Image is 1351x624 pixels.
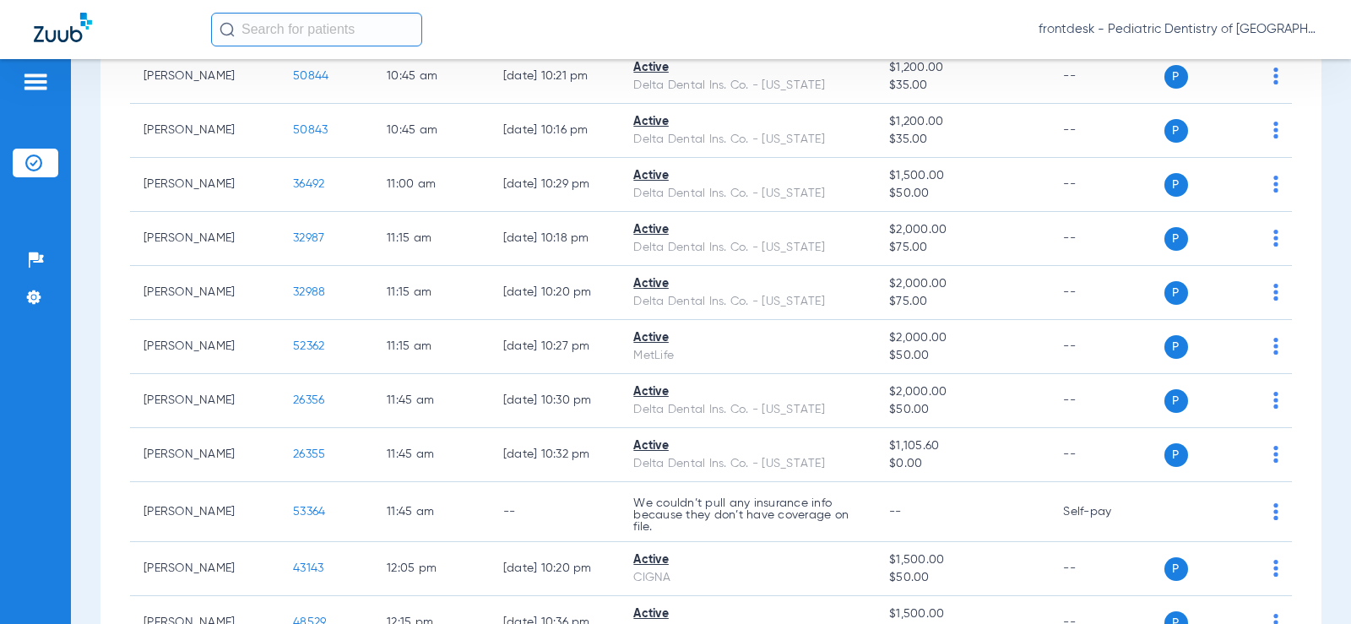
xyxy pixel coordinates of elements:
[1164,173,1188,197] span: P
[633,383,862,401] div: Active
[220,22,235,37] img: Search Icon
[1273,446,1278,463] img: group-dot-blue.svg
[889,569,1036,587] span: $50.00
[633,275,862,293] div: Active
[373,542,490,596] td: 12:05 PM
[633,77,862,95] div: Delta Dental Ins. Co. - [US_STATE]
[373,212,490,266] td: 11:15 AM
[1273,122,1278,138] img: group-dot-blue.svg
[1050,374,1164,428] td: --
[490,482,621,542] td: --
[889,437,1036,455] span: $1,105.60
[1050,320,1164,374] td: --
[633,185,862,203] div: Delta Dental Ins. Co. - [US_STATE]
[1050,50,1164,104] td: --
[130,212,279,266] td: [PERSON_NAME]
[1164,119,1188,143] span: P
[130,542,279,596] td: [PERSON_NAME]
[373,428,490,482] td: 11:45 AM
[490,104,621,158] td: [DATE] 10:16 PM
[889,221,1036,239] span: $2,000.00
[1273,338,1278,355] img: group-dot-blue.svg
[293,562,323,574] span: 43143
[1039,21,1317,38] span: frontdesk - Pediatric Dentistry of [GEOGRAPHIC_DATA][US_STATE] ([GEOGRAPHIC_DATA])
[889,113,1036,131] span: $1,200.00
[373,266,490,320] td: 11:15 AM
[130,482,279,542] td: [PERSON_NAME]
[633,131,862,149] div: Delta Dental Ins. Co. - [US_STATE]
[633,605,862,623] div: Active
[889,167,1036,185] span: $1,500.00
[889,239,1036,257] span: $75.00
[293,124,328,136] span: 50843
[293,178,324,190] span: 36492
[1273,284,1278,301] img: group-dot-blue.svg
[889,185,1036,203] span: $50.00
[1273,503,1278,520] img: group-dot-blue.svg
[633,497,862,533] p: We couldn’t pull any insurance info because they don’t have coverage on file.
[889,131,1036,149] span: $35.00
[1050,542,1164,596] td: --
[490,50,621,104] td: [DATE] 10:21 PM
[293,286,325,298] span: 32988
[34,13,92,42] img: Zuub Logo
[889,347,1036,365] span: $50.00
[490,158,621,212] td: [DATE] 10:29 PM
[490,212,621,266] td: [DATE] 10:18 PM
[633,347,862,365] div: MetLife
[889,275,1036,293] span: $2,000.00
[490,374,621,428] td: [DATE] 10:30 PM
[1273,176,1278,193] img: group-dot-blue.svg
[130,374,279,428] td: [PERSON_NAME]
[211,13,422,46] input: Search for patients
[633,569,862,587] div: CIGNA
[130,320,279,374] td: [PERSON_NAME]
[633,59,862,77] div: Active
[293,448,325,460] span: 26355
[633,293,862,311] div: Delta Dental Ins. Co. - [US_STATE]
[633,401,862,419] div: Delta Dental Ins. Co. - [US_STATE]
[633,437,862,455] div: Active
[633,167,862,185] div: Active
[889,455,1036,473] span: $0.00
[1267,543,1351,624] iframe: Chat Widget
[1164,389,1188,413] span: P
[889,605,1036,623] span: $1,500.00
[373,320,490,374] td: 11:15 AM
[889,293,1036,311] span: $75.00
[1164,65,1188,89] span: P
[633,329,862,347] div: Active
[889,506,902,518] span: --
[1273,392,1278,409] img: group-dot-blue.svg
[889,551,1036,569] span: $1,500.00
[633,551,862,569] div: Active
[130,158,279,212] td: [PERSON_NAME]
[889,383,1036,401] span: $2,000.00
[1164,443,1188,467] span: P
[490,428,621,482] td: [DATE] 10:32 PM
[1050,104,1164,158] td: --
[633,455,862,473] div: Delta Dental Ins. Co. - [US_STATE]
[1050,212,1164,266] td: --
[293,340,324,352] span: 52362
[1050,158,1164,212] td: --
[293,70,328,82] span: 50844
[373,50,490,104] td: 10:45 AM
[293,232,324,244] span: 32987
[1273,68,1278,84] img: group-dot-blue.svg
[293,506,325,518] span: 53364
[373,482,490,542] td: 11:45 AM
[490,320,621,374] td: [DATE] 10:27 PM
[889,59,1036,77] span: $1,200.00
[373,374,490,428] td: 11:45 AM
[373,158,490,212] td: 11:00 AM
[633,221,862,239] div: Active
[889,77,1036,95] span: $35.00
[130,428,279,482] td: [PERSON_NAME]
[1164,281,1188,305] span: P
[1050,428,1164,482] td: --
[633,113,862,131] div: Active
[1050,266,1164,320] td: --
[490,542,621,596] td: [DATE] 10:20 PM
